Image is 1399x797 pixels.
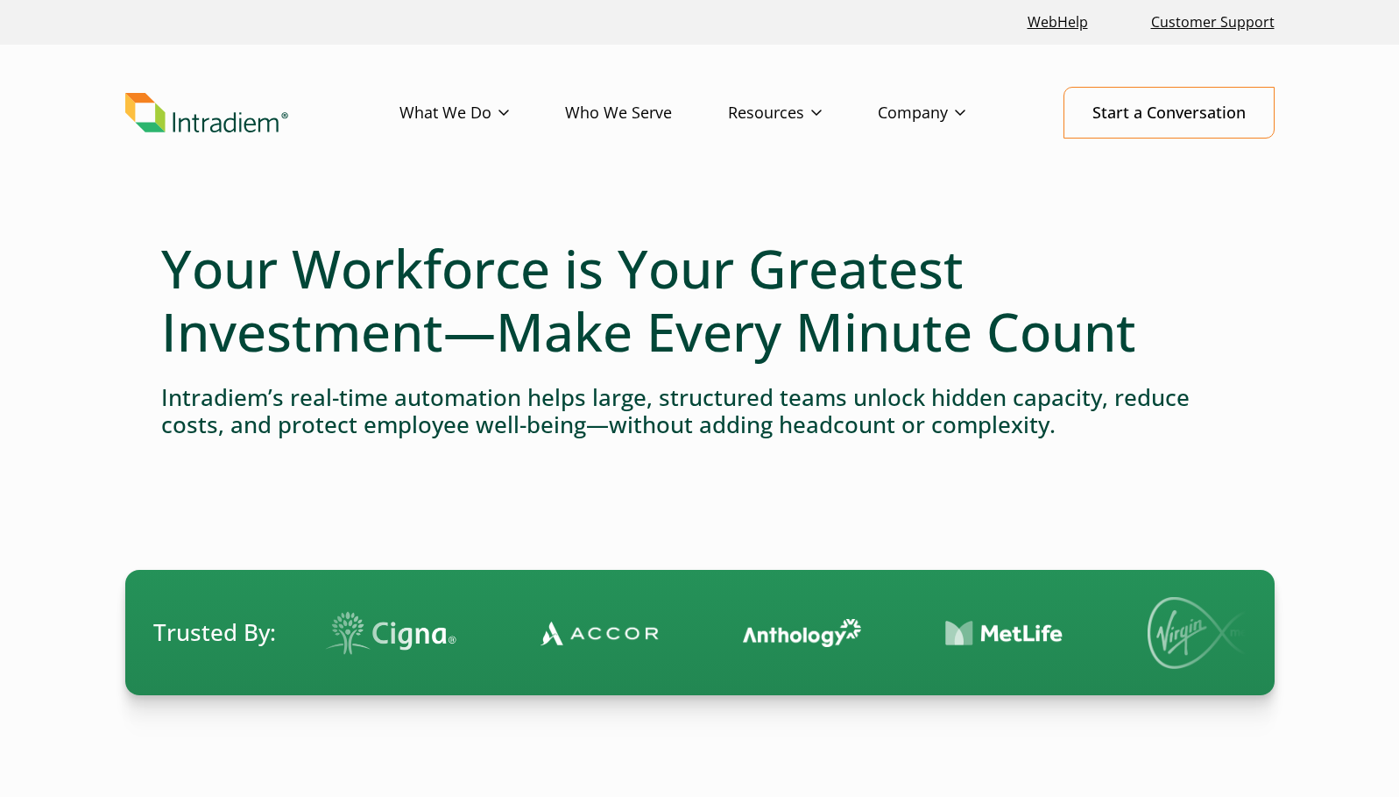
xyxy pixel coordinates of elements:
[1063,87,1275,139] a: Start a Conversation
[125,93,288,133] img: Intradiem
[161,384,1239,438] h4: Intradiem’s real-time automation helps large, structured teams unlock hidden capacity, reduce cos...
[1021,4,1095,41] a: Link opens in a new window
[945,620,1063,647] img: Contact Center Automation MetLife Logo
[161,237,1239,363] h1: Your Workforce is Your Greatest Investment—Make Every Minute Count
[1144,4,1282,41] a: Customer Support
[1148,597,1270,669] img: Virgin Media logo.
[541,620,659,646] img: Contact Center Automation Accor Logo
[153,616,276,649] span: Trusted By:
[878,88,1021,139] a: Company
[125,93,399,133] a: Link to homepage of Intradiem
[399,88,565,139] a: What We Do
[728,88,878,139] a: Resources
[565,88,728,139] a: Who We Serve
